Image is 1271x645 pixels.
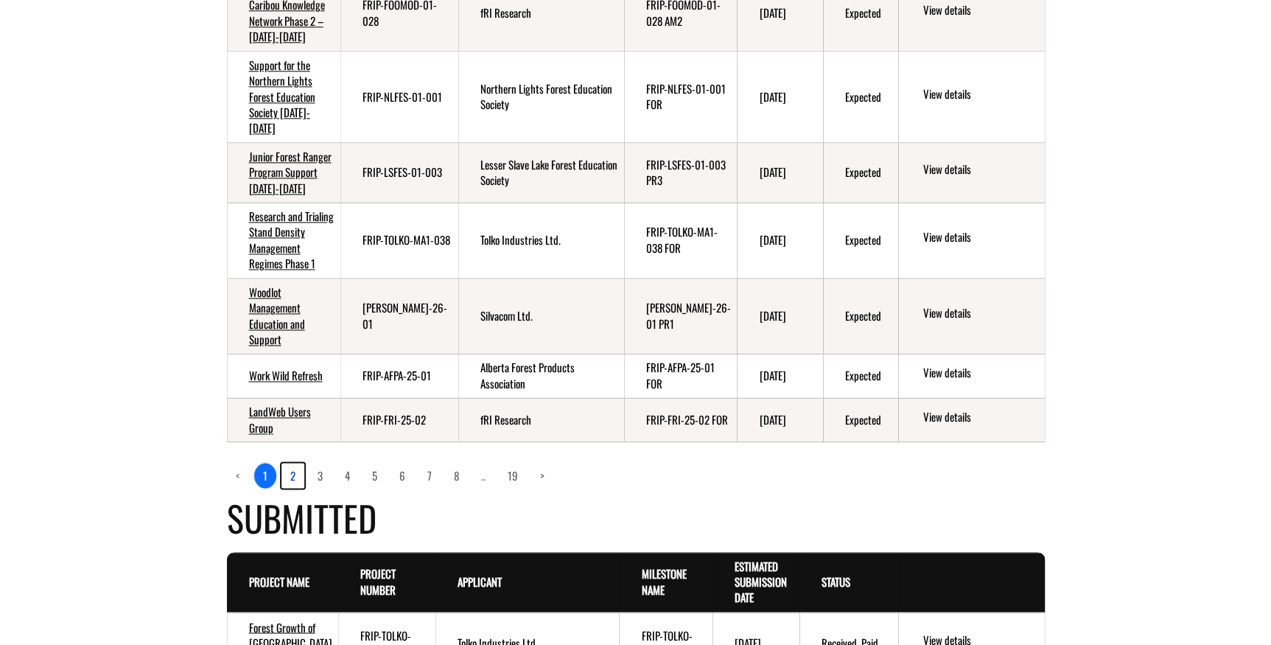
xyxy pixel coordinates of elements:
a: View details [922,86,1038,104]
td: action menu [898,354,1044,398]
td: action menu [898,142,1044,202]
td: Work Wild Refresh [227,354,340,398]
td: FRIP-LSFES-01-003 [340,142,458,202]
a: Research and Trialing Stand Density Management Regimes Phase 1 [249,208,334,271]
td: Expected [823,398,899,442]
a: page 5 [363,463,386,488]
time: [DATE] [759,164,785,180]
a: Previous page [227,463,249,488]
td: Junior Forest Ranger Program Support 2024-2029 [227,142,340,202]
a: View details [922,365,1038,383]
time: [DATE] [759,411,785,428]
td: Expected [823,278,899,354]
td: Woodlot Management Education and Support [227,278,340,354]
a: page 7 [419,463,441,488]
a: View details [922,409,1038,427]
td: Tolko Industries Ltd. [458,203,624,279]
a: page 4 [336,463,359,488]
td: Research and Trialing Stand Density Management Regimes Phase 1 [227,203,340,279]
td: Northern Lights Forest Education Society [458,51,624,142]
td: Silvacom Ltd. [458,278,624,354]
h4: Submitted [227,492,1045,544]
a: View details [922,2,1038,20]
td: FRIP-SILVA-26-01 PR1 [624,278,738,354]
td: Support for the Northern Lights Forest Education Society 2022-2025 [227,51,340,142]
a: Woodlot Management Education and Support [249,284,305,347]
td: 9/14/2025 [737,203,823,279]
td: action menu [898,398,1044,442]
a: View details [922,161,1038,179]
td: FRIP-FRI-25-02 [340,398,458,442]
td: FRIP-LSFES-01-003 PR3 [624,142,738,202]
td: FRIP-NLFES-01-001 FOR [624,51,738,142]
time: [DATE] [759,231,785,248]
a: Project Name [249,573,309,590]
a: LandWeb Users Group [249,403,311,435]
td: Lesser Slave Lake Forest Education Society [458,142,624,202]
td: 9/29/2025 [737,398,823,442]
td: 9/14/2025 [737,278,823,354]
td: FRIP-AFPA-25-01 FOR [624,354,738,398]
a: page 6 [391,463,414,488]
a: Status [822,573,850,590]
td: Expected [823,142,899,202]
a: Estimated Submission Date [735,558,787,606]
td: 9/14/2025 [737,354,823,398]
a: Milestone Name [641,565,686,597]
a: View details [922,305,1038,323]
time: [DATE] [759,367,785,383]
td: Alberta Forest Products Association [458,354,624,398]
td: Expected [823,51,899,142]
td: action menu [898,203,1044,279]
td: FRIP-FRI-25-02 FOR [624,398,738,442]
td: 9/14/2025 [737,142,823,202]
td: FRIP-NLFES-01-001 [340,51,458,142]
a: page 8 [445,463,468,488]
td: 8/31/2025 [737,51,823,142]
a: Junior Forest Ranger Program Support [DATE]-[DATE] [249,148,332,196]
a: Load more pages [472,463,494,488]
th: Actions [898,552,1044,613]
td: FRIP-TOLKO-MA1-038 FOR [624,203,738,279]
td: LandWeb Users Group [227,398,340,442]
time: [DATE] [759,88,785,105]
a: View details [922,229,1038,247]
a: Support for the Northern Lights Forest Education Society [DATE]-[DATE] [249,57,315,136]
td: Expected [823,203,899,279]
a: page 19 [499,463,527,488]
a: page 2 [281,463,304,488]
a: Work Wild Refresh [249,367,323,383]
time: [DATE] [759,307,785,324]
td: fRI Research [458,398,624,442]
td: FRIP-TOLKO-MA1-038 [340,203,458,279]
a: Project Number [360,565,396,597]
td: action menu [898,51,1044,142]
td: action menu [898,278,1044,354]
time: [DATE] [759,4,785,21]
td: FRIP-AFPA-25-01 [340,354,458,398]
a: Next page [531,463,553,488]
td: FRIP-SILVA-26-01 [340,278,458,354]
a: Applicant [458,573,502,590]
a: page 3 [309,463,332,488]
a: 1 [253,462,277,489]
td: Expected [823,354,899,398]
